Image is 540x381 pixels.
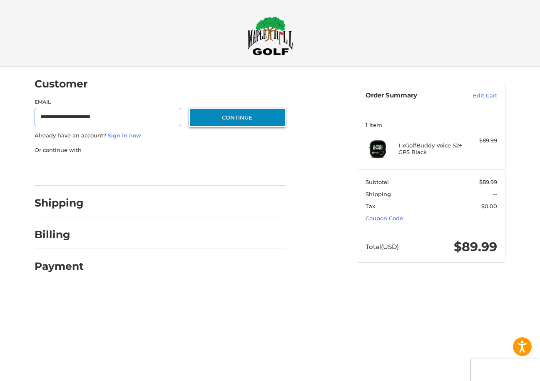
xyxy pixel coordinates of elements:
span: Subtotal [366,179,389,185]
span: $0.00 [481,203,497,209]
h2: Billing [35,228,83,241]
span: -- [493,191,497,197]
h2: Customer [35,77,88,90]
h2: Shipping [35,197,84,209]
span: $89.99 [479,179,497,185]
iframe: Google Customer Reviews [471,359,540,381]
a: Coupon Code [366,215,403,222]
p: Already have an account? [35,132,286,140]
label: Email [35,98,181,106]
h3: 1 Item [366,122,497,128]
h4: 1 x GolfBuddy Voice S2+ GPS Black [398,142,462,156]
a: Sign in now [108,132,141,139]
h2: Payment [35,260,84,273]
a: Edit Cart [455,92,497,100]
span: Tax [366,203,375,209]
span: Shipping [366,191,391,197]
h3: Order Summary [366,92,455,100]
span: Total (USD) [366,243,399,251]
span: $89.99 [454,239,497,254]
p: Or continue with [35,146,286,154]
img: Maple Hill Golf [247,16,293,55]
iframe: PayPal-paypal [32,162,95,177]
iframe: PayPal-paylater [102,162,165,177]
button: Continue [189,108,286,127]
iframe: PayPal-venmo [173,162,236,177]
div: $89.99 [464,137,497,145]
